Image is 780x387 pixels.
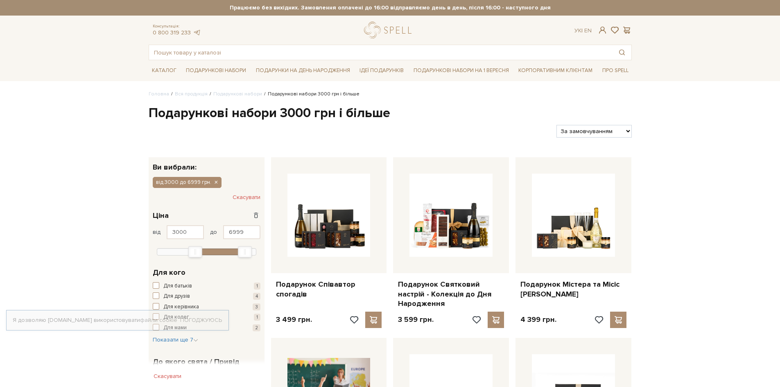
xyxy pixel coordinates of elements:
[520,280,626,299] a: Подарунок Містера та Місіс [PERSON_NAME]
[254,314,260,321] span: 1
[180,317,222,324] a: Погоджуюсь
[153,336,198,344] button: Показати ще 7
[254,283,260,290] span: 1
[153,29,191,36] a: 0 800 319 233
[149,4,632,11] strong: Працюємо без вихідних. Замовлення оплачені до 16:00 відправляємо день в день, після 16:00 - насту...
[276,315,312,324] p: 3 499 грн.
[149,370,186,383] button: Скасувати
[163,282,192,290] span: Для батьків
[7,317,228,324] div: Я дозволяю [DOMAIN_NAME] використовувати
[253,324,260,331] span: 2
[276,280,382,299] a: Подарунок Співавтор спогадів
[167,225,204,239] input: Ціна
[574,27,592,34] div: Ук
[153,210,169,221] span: Ціна
[253,293,260,300] span: 4
[223,225,260,239] input: Ціна
[584,27,592,34] a: En
[183,64,249,77] a: Подарункові набори
[398,280,504,308] a: Подарунок Святковий настрій - Колекція до Дня Народження
[153,177,222,188] button: від 3000 до 6999 грн.
[153,303,260,311] button: Для керівника 3
[153,356,240,367] span: До якого свята / Привід
[156,179,211,186] span: від 3000 до 6999 грн.
[149,64,180,77] a: Каталог
[149,45,613,60] input: Пошук товару у каталозі
[253,303,260,310] span: 3
[213,91,262,97] a: Подарункові набори
[581,27,583,34] span: |
[149,157,265,171] div: Ви вибрали:
[153,336,198,343] span: Показати ще 7
[410,63,512,77] a: Подарункові набори на 1 Вересня
[210,229,217,236] span: до
[515,63,596,77] a: Корпоративним клієнтам
[253,64,353,77] a: Подарунки на День народження
[188,246,202,258] div: Min
[233,191,260,204] button: Скасувати
[262,91,359,98] li: Подарункові набори 3000 грн і більше
[175,91,208,97] a: Вся продукція
[153,292,260,301] button: Для друзів 4
[153,282,260,290] button: Для батьків 1
[163,303,199,311] span: Для керівника
[238,246,252,258] div: Max
[364,22,415,38] a: logo
[153,229,161,236] span: від
[153,267,185,278] span: Для кого
[163,292,190,301] span: Для друзів
[140,317,177,324] a: файли cookie
[520,315,556,324] p: 4 399 грн.
[149,91,169,97] a: Головна
[599,64,632,77] a: Про Spell
[356,64,407,77] a: Ідеї подарунків
[613,45,631,60] button: Пошук товару у каталозі
[193,29,201,36] a: telegram
[149,105,632,122] h1: Подарункові набори 3000 грн і більше
[398,315,434,324] p: 3 599 грн.
[153,24,201,29] span: Консультація:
